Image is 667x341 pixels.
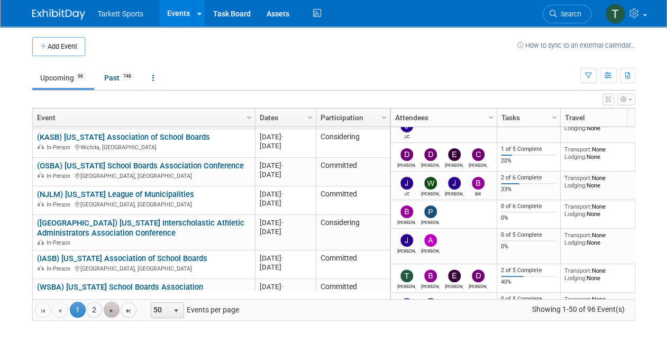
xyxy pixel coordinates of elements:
span: Lodging: [564,124,587,132]
img: Trey Shipman [605,4,625,24]
div: Tom Breuer [397,282,416,289]
span: In-Person [47,239,74,246]
span: Events per page [137,302,250,318]
div: None None [564,203,641,218]
button: Add Event [32,37,85,56]
td: Considering [316,215,390,250]
a: (WSBA) [US_STATE] School Boards Association [37,282,203,292]
span: Column Settings [487,113,495,122]
div: Bobby DiPiazza [397,218,416,225]
div: JC Field [397,190,416,196]
img: Bobby DiPiazza [400,205,413,218]
img: Emma Bohn [424,298,437,311]
span: Lodging: [564,210,587,218]
span: Lodging: [564,274,587,282]
span: Go to the last page [124,307,133,315]
span: In-Person [47,173,74,180]
div: JC Field [397,132,416,139]
span: Lodging: [564,182,587,189]
td: Committed [316,186,390,215]
span: Tarkett Sports [98,10,143,18]
div: Everett Bratsch [445,282,463,289]
a: (OSBA) [US_STATE] School Boards Association Conference [37,161,244,170]
div: 40% [501,279,556,286]
td: Committed [316,158,390,186]
img: Jeremy Vega [400,234,413,247]
a: Dates [260,109,309,127]
span: Column Settings [550,113,559,122]
img: Joe Cooper [448,177,461,190]
div: 20% [501,157,556,165]
a: Column Settings [549,109,560,124]
img: Dennis Regan [424,148,437,161]
span: 50 [151,303,169,318]
span: Showing 1-50 of 96 Event(s) [522,302,634,317]
span: - [281,219,284,227]
div: 2 of 5 Complete [501,267,556,274]
a: (KASB) [US_STATE] Association of School Boards [37,132,210,142]
span: 1 [70,302,86,318]
td: Committed [316,279,390,308]
span: Search [557,10,581,18]
span: 748 [120,73,134,80]
div: Adam Winnicky [421,247,440,254]
img: David Miller [472,270,485,282]
img: perry dipiazza [424,205,437,218]
span: - [281,190,284,198]
div: 1 of 5 Complete [501,146,556,153]
div: [GEOGRAPHIC_DATA], [GEOGRAPHIC_DATA] [37,200,250,209]
div: Dennis Regan [421,161,440,168]
div: 0 of 6 Complete [501,203,556,210]
div: perry dipiazza [421,218,440,225]
a: Column Settings [378,109,390,124]
a: Tasks [501,109,553,127]
span: In-Person [47,265,74,272]
div: [DATE] [260,170,311,179]
a: Past748 [96,68,142,88]
a: ([GEOGRAPHIC_DATA]) [US_STATE] Interscholastic Athletic Administrators Association Conference [37,218,244,238]
a: Column Settings [243,109,255,124]
div: Cody Gustafson [469,161,487,168]
a: Column Settings [304,109,316,124]
span: Transport: [564,267,592,274]
div: William Teten [421,190,440,196]
span: Go to the next page [107,307,116,315]
span: Go to the first page [39,307,47,315]
td: Considering [316,129,390,158]
a: Go to the first page [35,302,51,318]
img: Bill Moffitt [472,177,485,190]
div: Brian Kramer [421,282,440,289]
img: William Teten [424,177,437,190]
span: Column Settings [306,113,314,122]
span: select [172,307,180,315]
div: [DATE] [260,199,311,208]
img: In-Person Event [38,265,44,271]
span: Transport: [564,295,592,303]
span: Transport: [564,146,592,153]
div: 2 of 6 Complete [501,174,556,182]
a: Event [37,109,248,127]
div: 0% [501,243,556,250]
td: Committed [316,250,390,279]
div: David Ross [397,161,416,168]
img: David Ross [400,148,413,161]
div: 0 of 5 Complete [501,295,556,303]
img: In-Person Event [38,173,44,178]
span: Transport: [564,174,592,182]
span: - [281,161,284,169]
div: Wichita, [GEOGRAPHIC_DATA] [37,142,250,151]
img: In-Person Event [38,201,44,207]
div: [DATE] [260,161,311,170]
span: - [281,133,284,141]
span: Lodging: [564,153,587,160]
div: None None [564,267,641,282]
a: Go to the last page [121,302,136,318]
div: [DATE] [260,263,311,272]
div: [DATE] [260,227,311,236]
img: Adam Winnicky [424,234,437,247]
div: [DATE] [260,132,311,141]
img: Emma Bohn [448,148,461,161]
div: None None [564,231,641,247]
span: - [281,254,284,262]
img: Cody Gustafson [472,148,485,161]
